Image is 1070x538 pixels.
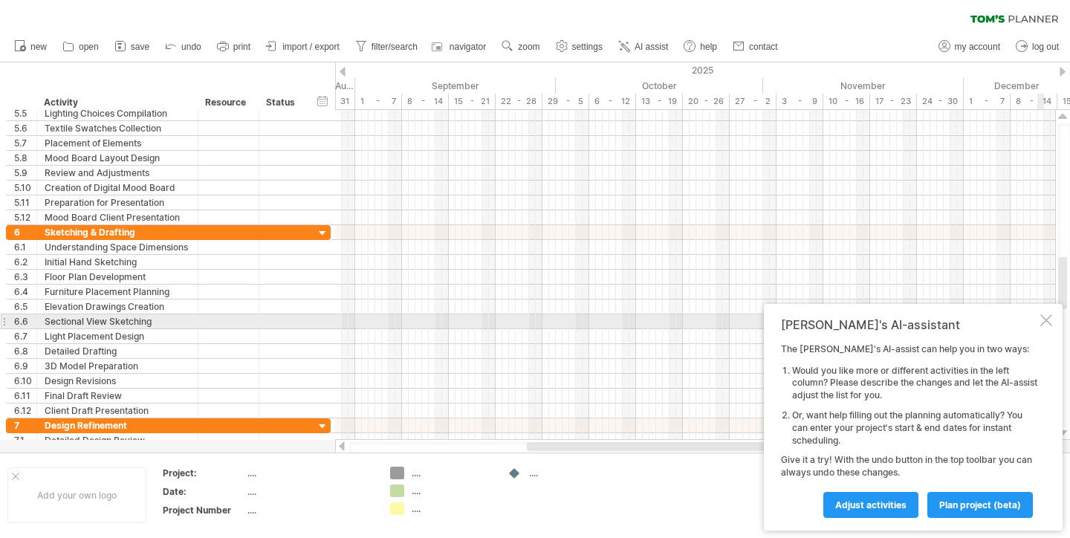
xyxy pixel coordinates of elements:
[351,37,422,56] a: filter/search
[44,95,189,110] div: Activity
[14,106,36,120] div: 5.5
[45,359,190,373] div: 3D Model Preparation
[355,94,402,109] div: 1 - 7
[14,255,36,269] div: 6.2
[45,166,190,180] div: Review and Adjustments
[552,37,607,56] a: settings
[14,210,36,224] div: 5.12
[14,359,36,373] div: 6.9
[729,37,782,56] a: contact
[45,285,190,299] div: Furniture Placement Planning
[45,255,190,269] div: Initial Hand Sketching
[14,329,36,343] div: 6.7
[111,37,154,56] a: save
[781,343,1037,517] div: The [PERSON_NAME]'s AI-assist can help you in two ways: Give it a try! With the undo button in th...
[14,344,36,358] div: 6.8
[45,136,190,150] div: Placement of Elements
[636,94,683,109] div: 13 - 19
[835,499,907,511] span: Adjust activities
[14,418,36,432] div: 7
[412,502,493,515] div: ....
[45,151,190,165] div: Mood Board Layout Design
[683,94,730,109] div: 20 - 26
[14,314,36,328] div: 6.6
[14,374,36,388] div: 6.10
[14,121,36,135] div: 5.6
[14,151,36,165] div: 5.8
[45,299,190,314] div: Elevation Drawings Creation
[939,499,1021,511] span: plan project (beta)
[498,37,544,56] a: zoom
[30,42,47,52] span: new
[589,94,636,109] div: 6 - 12
[964,94,1011,109] div: 1 - 7
[749,42,778,52] span: contact
[823,492,918,518] a: Adjust activities
[14,433,36,447] div: 7.1
[163,504,244,516] div: Project Number
[14,240,36,254] div: 6.1
[429,37,490,56] a: navigator
[781,317,1037,332] div: [PERSON_NAME]'s AI-assistant
[45,240,190,254] div: Understanding Space Dimensions
[163,485,244,498] div: Date:
[161,37,206,56] a: undo
[412,484,493,497] div: ....
[518,42,539,52] span: zoom
[14,403,36,418] div: 6.12
[917,94,964,109] div: 24 - 30
[412,467,493,479] div: ....
[355,78,556,94] div: September 2025
[163,467,244,479] div: Project:
[700,42,717,52] span: help
[14,299,36,314] div: 6.5
[79,42,99,52] span: open
[247,485,372,498] div: ....
[45,329,190,343] div: Light Placement Design
[266,95,299,110] div: Status
[45,374,190,388] div: Design Revisions
[247,504,372,516] div: ....
[529,467,610,479] div: ....
[45,314,190,328] div: Sectional View Sketching
[1012,37,1063,56] a: log out
[572,42,603,52] span: settings
[14,389,36,403] div: 6.11
[45,121,190,135] div: Textile Swatches Collection
[14,285,36,299] div: 6.4
[615,37,672,56] a: AI assist
[1032,42,1059,52] span: log out
[823,94,870,109] div: 10 - 16
[14,181,36,195] div: 5.10
[496,94,542,109] div: 22 - 28
[556,78,763,94] div: October 2025
[45,418,190,432] div: Design Refinement
[45,270,190,284] div: Floor Plan Development
[402,94,449,109] div: 8 - 14
[7,467,146,523] div: Add your own logo
[680,37,722,56] a: help
[14,270,36,284] div: 6.3
[247,467,372,479] div: ....
[449,94,496,109] div: 15 - 21
[45,433,190,447] div: Detailed Design Review
[14,166,36,180] div: 5.9
[181,42,201,52] span: undo
[1011,94,1057,109] div: 8 - 14
[955,42,1000,52] span: my account
[45,106,190,120] div: Lighting Choices Compilation
[763,78,964,94] div: November 2025
[131,42,149,52] span: save
[927,492,1033,518] a: plan project (beta)
[776,94,823,109] div: 3 - 9
[792,409,1037,447] li: Or, want help filling out the planning automatically? You can enter your project's start & end da...
[45,210,190,224] div: Mood Board Client Presentation
[213,37,255,56] a: print
[14,136,36,150] div: 5.7
[45,344,190,358] div: Detailed Drafting
[45,225,190,239] div: Sketching & Drafting
[542,94,589,109] div: 29 - 5
[45,403,190,418] div: Client Draft Presentation
[14,195,36,210] div: 5.11
[233,42,250,52] span: print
